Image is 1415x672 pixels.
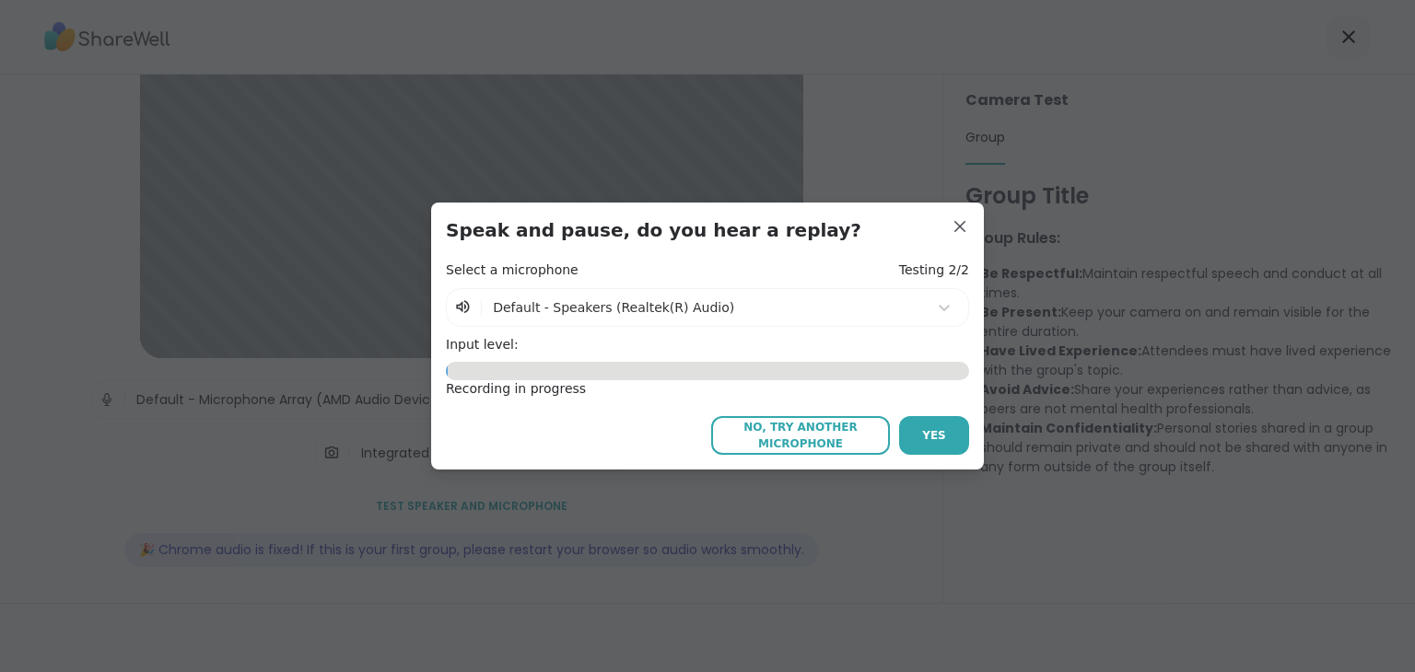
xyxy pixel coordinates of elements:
[446,261,579,280] h4: Select a microphone
[446,336,969,354] h4: Input level:
[899,416,969,455] button: Yes
[446,380,969,399] div: Recording in progress
[711,416,890,455] button: No, try another microphone
[479,296,484,319] span: |
[899,261,969,280] h4: Testing 2/2
[446,217,969,243] h3: Speak and pause, do you hear a replay?
[720,419,881,452] span: No, try another microphone
[922,427,946,444] span: Yes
